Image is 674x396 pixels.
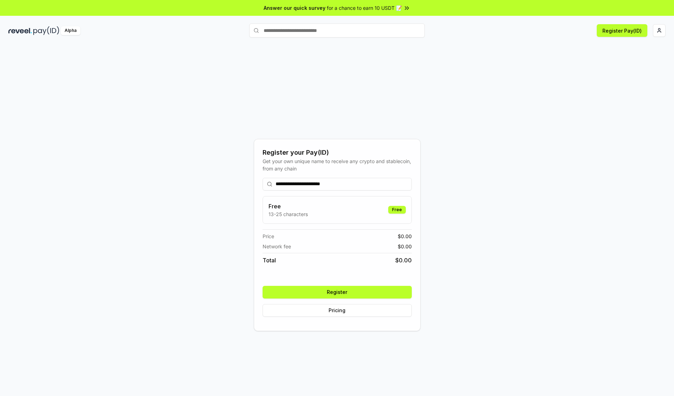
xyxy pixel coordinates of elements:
[398,233,412,240] span: $ 0.00
[269,202,308,210] h3: Free
[263,256,276,264] span: Total
[61,26,80,35] div: Alpha
[263,286,412,298] button: Register
[269,210,308,218] p: 13-25 characters
[33,26,59,35] img: pay_id
[263,233,274,240] span: Price
[263,157,412,172] div: Get your own unique name to receive any crypto and stablecoin, from any chain
[8,26,32,35] img: reveel_dark
[263,304,412,317] button: Pricing
[388,206,406,214] div: Free
[263,148,412,157] div: Register your Pay(ID)
[327,4,402,12] span: for a chance to earn 10 USDT 📝
[597,24,647,37] button: Register Pay(ID)
[264,4,325,12] span: Answer our quick survey
[395,256,412,264] span: $ 0.00
[263,243,291,250] span: Network fee
[398,243,412,250] span: $ 0.00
